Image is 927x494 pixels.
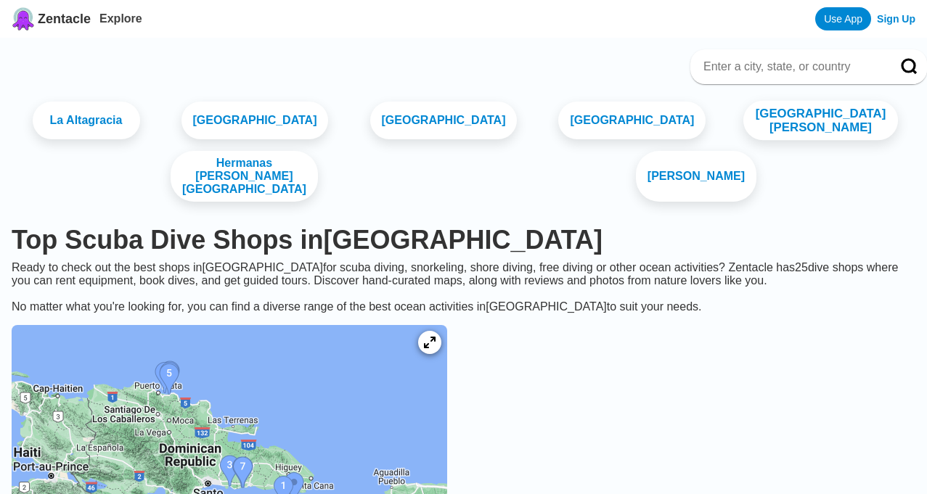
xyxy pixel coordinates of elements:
a: [PERSON_NAME] [636,151,756,202]
a: [GEOGRAPHIC_DATA] [558,102,706,139]
a: Sign Up [877,13,915,25]
a: La Altagracia [33,102,140,139]
h1: Top Scuba Dive Shops in [GEOGRAPHIC_DATA] [12,225,915,255]
a: Hermanas [PERSON_NAME][GEOGRAPHIC_DATA] [171,151,318,202]
img: Zentacle logo [12,7,35,30]
a: [GEOGRAPHIC_DATA] [370,102,518,139]
input: Enter a city, state, or country [702,59,881,74]
a: [GEOGRAPHIC_DATA] [181,102,329,139]
a: Zentacle logoZentacle [12,7,91,30]
a: Explore [99,12,142,25]
a: [GEOGRAPHIC_DATA][PERSON_NAME] [743,101,898,141]
span: Zentacle [38,12,91,27]
a: Use App [815,7,871,30]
